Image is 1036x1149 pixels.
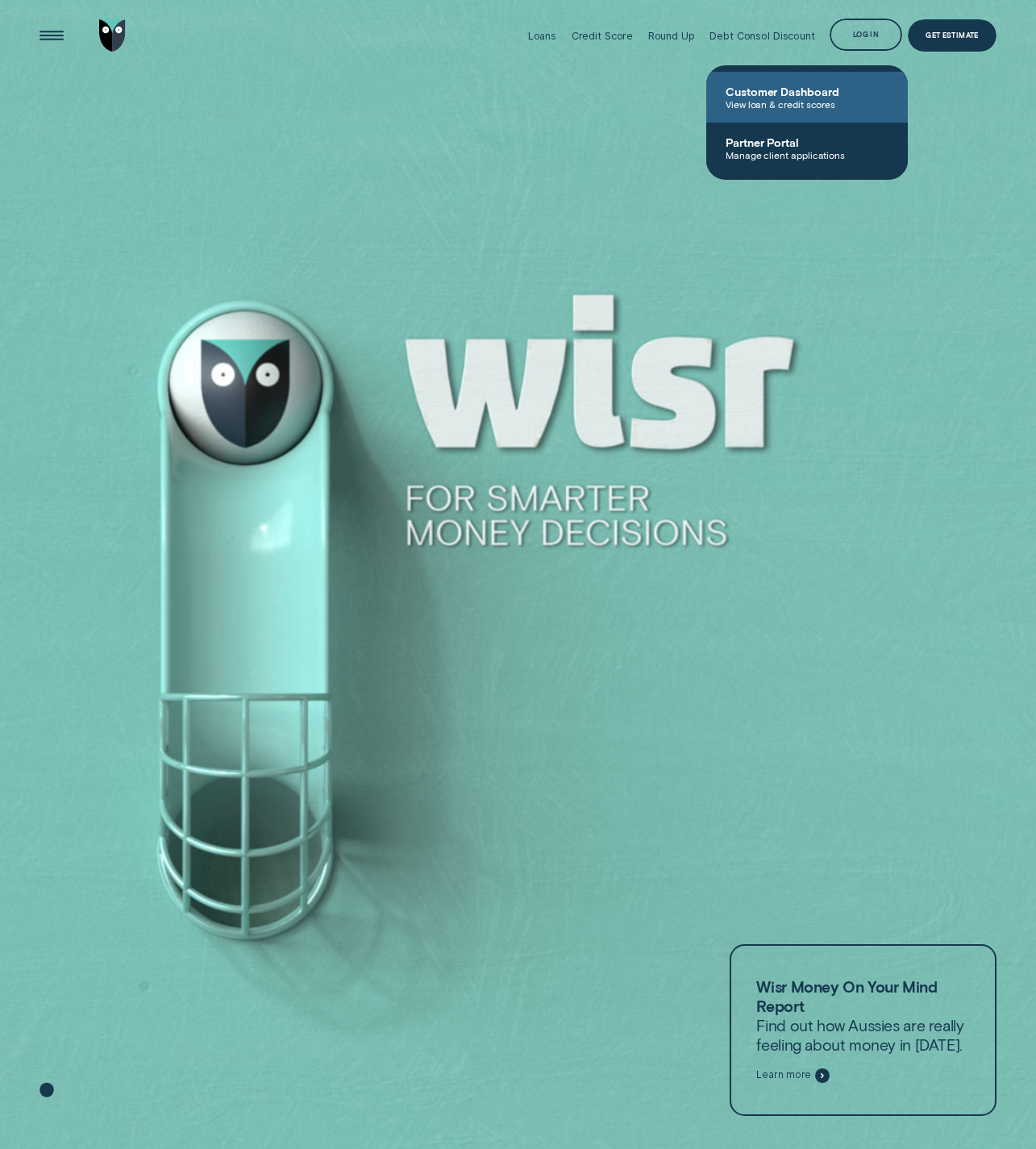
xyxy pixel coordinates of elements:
[35,19,68,52] button: Open Menu
[756,977,969,1055] p: Find out how Aussies are really feeling about money in [DATE].
[730,944,996,1116] a: Wisr Money On Your Mind ReportFind out how Aussies are really feeling about money in [DATE].Learn...
[756,1069,811,1081] span: Learn more
[99,19,126,52] img: Wisr
[709,30,814,42] div: Debt Consol Discount
[706,123,908,173] a: Partner PortalManage client applications
[572,30,633,42] div: Credit Score
[830,19,901,51] button: Log in
[726,85,888,98] span: Customer Dashboard
[756,977,937,1015] strong: Wisr Money On Your Mind Report
[726,149,888,160] span: Manage client applications
[528,30,556,42] div: Loans
[706,72,908,123] a: Customer DashboardView loan & credit scores
[648,30,695,42] div: Round Up
[726,135,888,149] span: Partner Portal
[908,19,996,52] a: Get Estimate
[726,98,888,110] span: View loan & credit scores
